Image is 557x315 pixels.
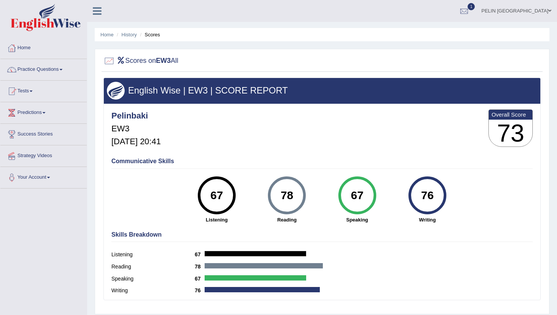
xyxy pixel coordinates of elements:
div: 76 [413,179,441,211]
label: Speaking [111,275,195,283]
h4: Communicative Skills [111,158,533,165]
div: 78 [273,179,301,211]
a: Predictions [0,102,87,121]
label: Writing [111,287,195,295]
label: Reading [111,263,195,271]
h4: Pelinbaki [111,111,161,120]
h3: 73 [489,120,532,147]
h3: English Wise | EW3 | SCORE REPORT [107,86,537,95]
b: EW3 [156,57,171,64]
strong: Reading [256,216,318,223]
a: Your Account [0,167,87,186]
b: 78 [195,264,205,270]
label: Listening [111,251,195,259]
b: 76 [195,287,205,293]
div: 67 [203,179,230,211]
b: 67 [195,276,205,282]
a: Tests [0,81,87,100]
img: wings.png [107,82,125,100]
a: Practice Questions [0,59,87,78]
a: Success Stories [0,124,87,143]
strong: Listening [185,216,248,223]
strong: Speaking [326,216,388,223]
li: Scores [138,31,160,38]
span: 1 [468,3,475,10]
div: 67 [343,179,371,211]
a: Home [100,32,114,37]
h5: [DATE] 20:41 [111,137,161,146]
b: Overall Score [491,111,530,118]
h2: Scores on All [103,55,178,67]
b: 67 [195,251,205,257]
a: History [122,32,137,37]
strong: Writing [396,216,458,223]
a: Strategy Videos [0,145,87,164]
h4: Skills Breakdown [111,231,533,238]
a: Home [0,37,87,56]
h5: EW3 [111,124,161,133]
